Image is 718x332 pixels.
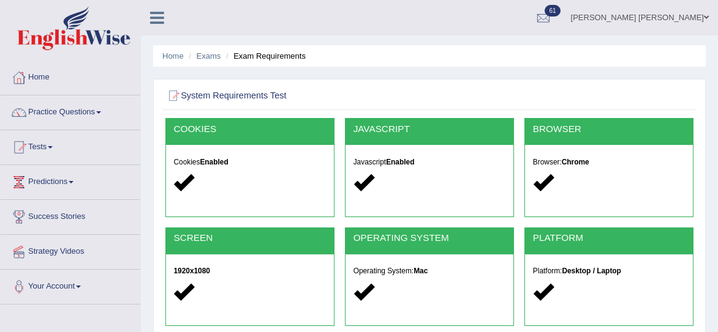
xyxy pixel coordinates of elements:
[1,270,140,300] a: Your Account
[533,158,686,166] h5: Browser:
[197,51,221,61] a: Exams
[545,5,560,17] span: 61
[173,158,326,166] h5: Cookies
[162,51,184,61] a: Home
[533,124,686,135] h2: BROWSER
[165,88,493,104] h2: System Requirements Test
[353,158,506,166] h5: Javascript
[1,95,140,126] a: Practice Questions
[173,124,326,135] h2: COOKIES
[353,267,506,275] h5: Operating System:
[386,158,414,166] strong: Enabled
[1,200,140,231] a: Success Stories
[1,130,140,161] a: Tests
[562,158,589,166] strong: Chrome
[200,158,228,166] strong: Enabled
[353,124,506,135] h2: JAVASCRIPT
[533,233,686,243] h2: PLATFORM
[1,235,140,265] a: Strategy Videos
[173,233,326,243] h2: SCREEN
[223,50,306,62] li: Exam Requirements
[533,267,686,275] h5: Platform:
[1,61,140,91] a: Home
[562,267,621,275] strong: Desktop / Laptop
[173,267,210,275] strong: 1920x1080
[1,165,140,196] a: Predictions
[353,233,506,243] h2: OPERATING SYSTEM
[414,267,428,275] strong: Mac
